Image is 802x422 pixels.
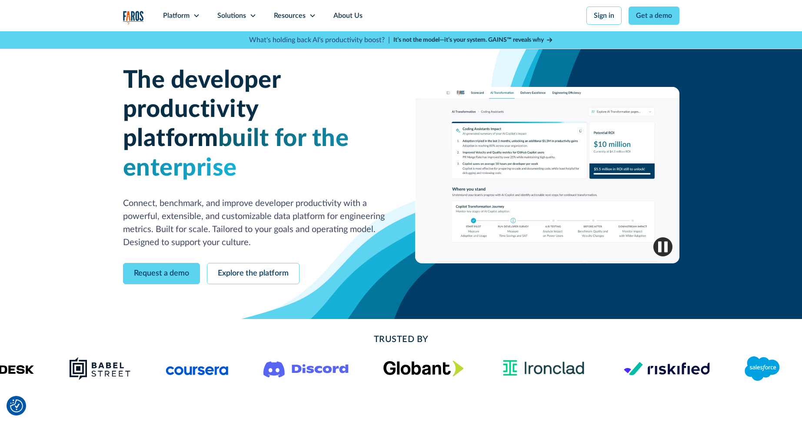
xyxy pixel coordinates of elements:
div: Resources [274,10,306,21]
img: Logo of the analytics and reporting company Faros. [123,11,144,24]
p: What's holding back AI's productivity boost? | [249,35,390,45]
h1: The developer productivity platform [123,66,387,183]
img: Babel Street logo png [69,356,131,381]
div: Solutions [217,10,246,21]
img: Logo of the communication platform Discord. [263,359,349,378]
img: Revisit consent button [10,399,23,412]
img: Logo of the risk management platform Riskified. [624,362,710,375]
h2: Trusted By [193,333,610,346]
div: Platform [163,10,190,21]
a: Get a demo [629,7,679,25]
img: Pause video [653,237,672,256]
img: Logo of the online learning platform Coursera. [166,362,229,375]
a: Request a demo [123,263,200,284]
button: Cookie Settings [10,399,23,412]
span: built for the enterprise [123,126,349,180]
strong: It’s not the model—it’s your system. GAINS™ reveals why [393,37,544,43]
a: home [123,11,144,24]
p: Connect, benchmark, and improve developer productivity with a powerful, extensible, and customiza... [123,197,387,249]
img: Ironclad Logo [499,357,589,380]
a: Explore the platform [207,263,300,284]
img: Logo of the CRM platform Salesforce. [745,356,780,381]
a: It’s not the model—it’s your system. GAINS™ reveals why [393,36,553,45]
a: Sign in [586,7,622,25]
img: Globant's logo [383,360,464,376]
